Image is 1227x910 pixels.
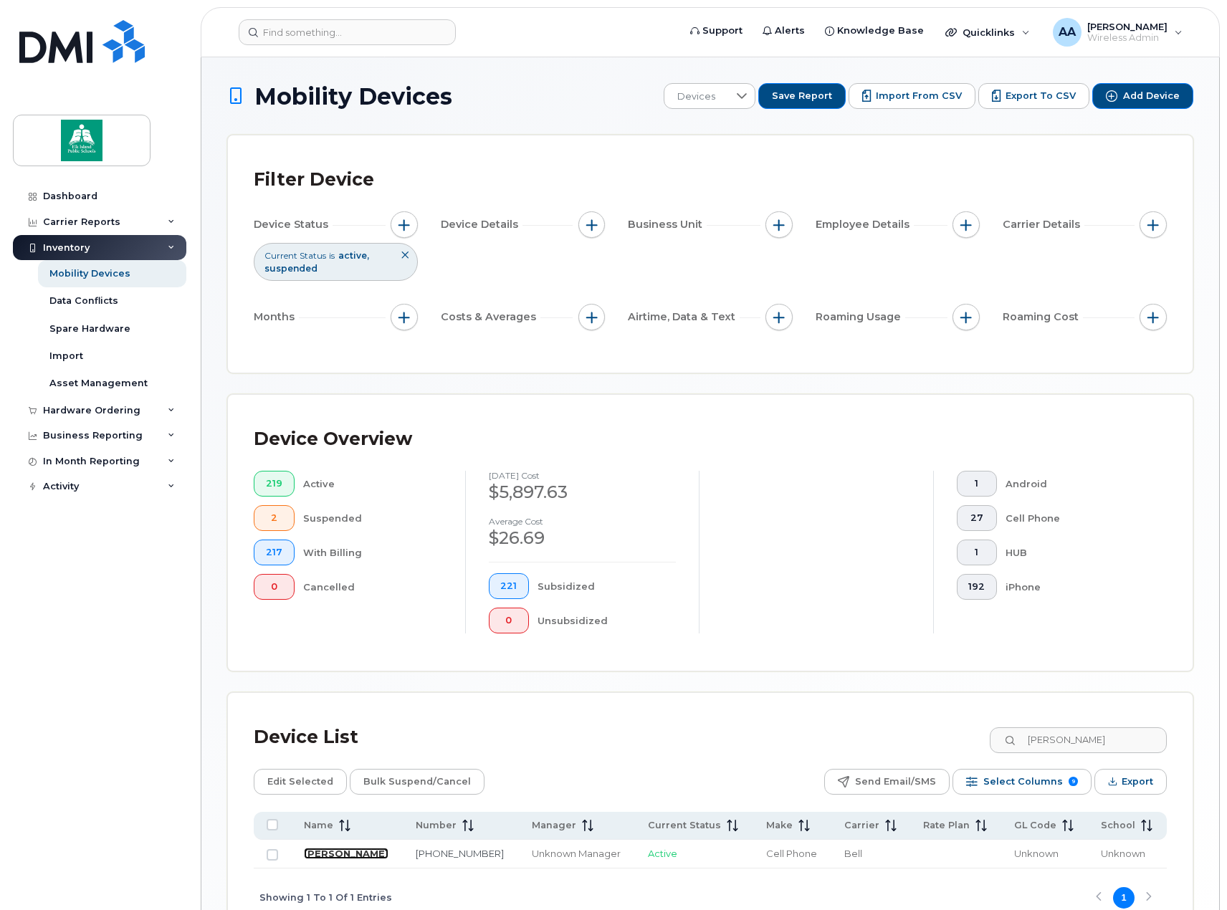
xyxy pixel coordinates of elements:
span: Name [304,819,333,832]
div: Unsubsidized [538,608,676,633]
div: Cancelled [303,574,442,600]
span: Import from CSV [876,90,962,102]
div: Android [1006,471,1144,497]
span: School [1101,819,1135,832]
div: With Billing [303,540,442,565]
span: Bell [844,848,862,859]
span: Unknown [1014,848,1059,859]
span: 2 [266,512,282,524]
button: 192 [957,574,998,600]
span: Send Email/SMS [855,771,936,792]
span: GL Code [1014,819,1056,832]
div: HUB [1006,540,1144,565]
span: 0 [500,615,517,626]
span: 1 [968,478,985,489]
button: Select Columns 9 [953,769,1092,795]
span: 27 [968,512,985,524]
button: Save Report [758,83,846,109]
span: Airtime, Data & Text [628,310,740,325]
span: Save Report [772,90,832,102]
span: 219 [266,478,282,489]
div: Suspended [303,505,442,531]
span: Edit Selected [267,771,333,792]
span: Current Status [648,819,721,832]
input: Search Device List ... [990,727,1167,753]
span: 0 [266,581,282,593]
span: active [338,250,369,261]
span: Cell Phone [766,848,817,859]
button: Page 1 [1113,887,1135,909]
span: 221 [500,580,517,592]
button: Import from CSV [849,83,975,109]
h4: [DATE] cost [489,471,677,480]
span: 217 [266,547,282,558]
span: Number [416,819,457,832]
button: 27 [957,505,998,531]
button: 1 [957,540,998,565]
button: 219 [254,471,295,497]
span: Months [254,310,299,325]
span: Rate Plan [923,819,970,832]
span: Mobility Devices [254,84,452,109]
button: 1 [957,471,998,497]
button: 0 [254,574,295,600]
span: Business Unit [628,217,707,232]
div: Device Overview [254,421,412,458]
span: suspended [264,263,318,274]
button: 221 [489,573,530,599]
div: iPhone [1006,574,1144,600]
span: 9 [1069,777,1078,786]
span: Showing 1 To 1 Of 1 Entries [259,887,392,909]
span: Employee Details [816,217,914,232]
span: Carrier Details [1003,217,1084,232]
span: Select Columns [983,771,1063,792]
span: Export to CSV [1006,90,1076,102]
button: Add Device [1092,83,1193,109]
button: 0 [489,608,530,633]
h4: Average cost [489,517,677,526]
div: $26.69 [489,526,677,550]
span: 1 [968,547,985,558]
div: Filter Device [254,161,374,198]
span: Costs & Averages [441,310,540,325]
button: Bulk Suspend/Cancel [350,769,484,795]
span: Roaming Usage [816,310,905,325]
div: $5,897.63 [489,480,677,504]
button: Export [1094,769,1167,795]
a: [PHONE_NUMBER] [416,848,504,859]
span: Export [1122,771,1153,792]
button: 217 [254,540,295,565]
div: Device List [254,719,358,756]
button: Export to CSV [978,83,1089,109]
button: 2 [254,505,295,531]
span: Device Details [441,217,522,232]
span: Devices [664,84,728,110]
button: Edit Selected [254,769,347,795]
span: Current Status [264,249,326,262]
span: Manager [532,819,576,832]
span: Bulk Suspend/Cancel [363,771,471,792]
span: Carrier [844,819,879,832]
span: Add Device [1123,90,1180,102]
div: Active [303,471,442,497]
span: Make [766,819,793,832]
button: Send Email/SMS [824,769,950,795]
span: is [329,249,335,262]
a: [PERSON_NAME] [304,848,388,859]
div: Unknown Manager [532,847,623,861]
div: Cell Phone [1006,505,1144,531]
div: Subsidized [538,573,676,599]
span: Device Status [254,217,333,232]
span: Unknown [1101,848,1145,859]
span: Active [648,848,677,859]
span: 192 [968,581,985,593]
span: Roaming Cost [1003,310,1083,325]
